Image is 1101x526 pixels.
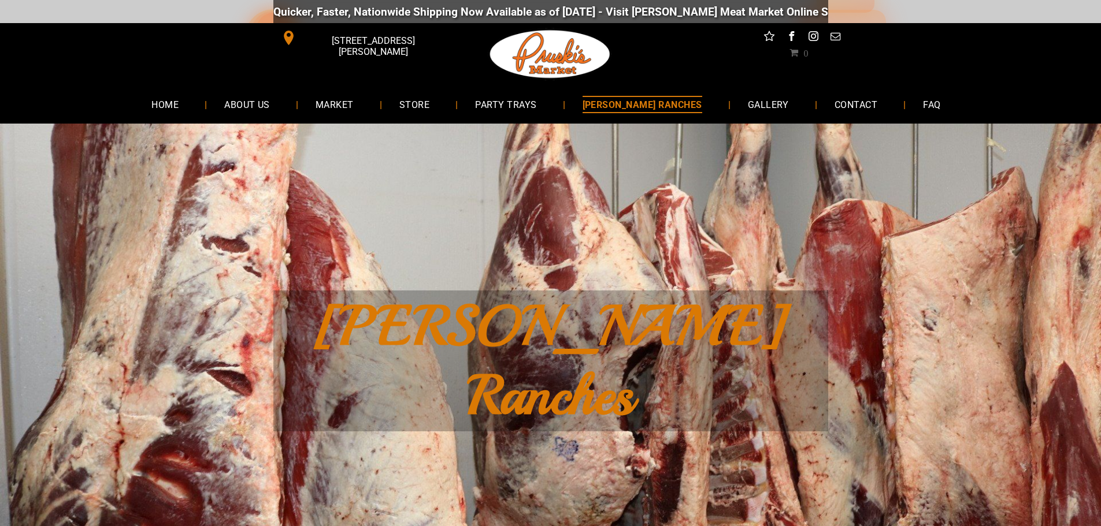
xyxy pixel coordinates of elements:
[565,89,720,120] a: [PERSON_NAME] RANCHES
[817,89,895,120] a: CONTACT
[298,89,371,120] a: MARKET
[298,29,447,63] span: [STREET_ADDRESS][PERSON_NAME]
[762,29,777,47] a: Social network
[784,29,799,47] a: facebook
[207,89,287,120] a: ABOUT US
[828,29,843,47] a: email
[314,292,787,430] span: [PERSON_NAME] Ranches
[134,89,196,120] a: HOME
[806,29,821,47] a: instagram
[488,23,613,85] img: Pruski-s+Market+HQ+Logo2-1920w.png
[273,29,450,47] a: [STREET_ADDRESS][PERSON_NAME]
[382,89,447,120] a: STORE
[906,89,958,120] a: FAQ
[803,48,808,57] span: 0
[458,89,554,120] a: PARTY TRAYS
[731,89,806,120] a: GALLERY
